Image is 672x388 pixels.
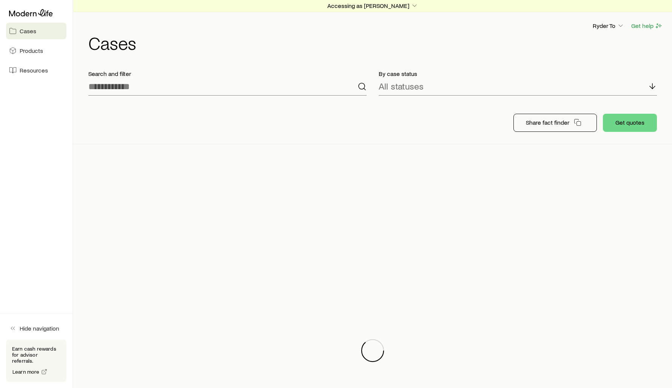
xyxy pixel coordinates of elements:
div: Earn cash rewards for advisor referrals.Learn more [6,340,66,382]
button: Ryder To [592,22,625,31]
p: Ryder To [593,22,624,29]
a: Cases [6,23,66,39]
span: Cases [20,27,36,35]
p: Search and filter [88,70,367,77]
span: Resources [20,66,48,74]
p: All statuses [379,81,424,91]
span: Hide navigation [20,325,59,332]
span: Products [20,47,43,54]
p: By case status [379,70,657,77]
button: Get help [631,22,663,30]
p: Earn cash rewards for advisor referrals. [12,346,60,364]
a: Products [6,42,66,59]
span: Learn more [12,369,40,374]
h1: Cases [88,34,663,52]
button: Share fact finder [513,114,597,132]
button: Hide navigation [6,320,66,337]
a: Resources [6,62,66,79]
p: Accessing as [PERSON_NAME] [327,2,418,9]
button: Get quotes [603,114,657,132]
p: Share fact finder [526,119,569,126]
